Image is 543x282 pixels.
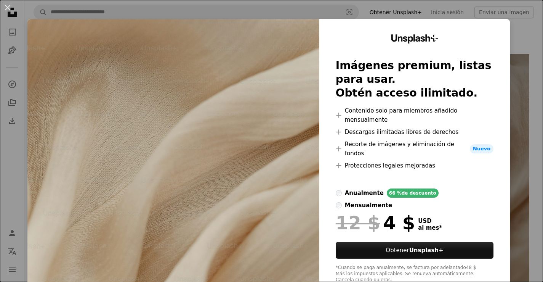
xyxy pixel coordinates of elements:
li: Descargas ilimitadas libres de derechos [336,127,494,137]
span: 12 $ [336,213,380,233]
li: Recorte de imágenes y eliminación de fondos [336,140,494,158]
strong: Unsplash+ [409,247,444,254]
li: Contenido solo para miembros añadido mensualmente [336,106,494,124]
span: Nuevo [470,144,493,153]
div: mensualmente [345,201,392,210]
div: 66 % de descuento [387,189,439,198]
h2: Imágenes premium, listas para usar. Obtén acceso ilimitado. [336,59,494,100]
span: USD [418,218,442,224]
input: mensualmente [336,202,342,208]
span: al mes * [418,224,442,231]
div: anualmente [345,189,384,198]
input: anualmente66 %de descuento [336,190,342,196]
button: ObtenerUnsplash+ [336,242,494,259]
div: 4 $ [336,213,415,233]
li: Protecciones legales mejoradas [336,161,494,170]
